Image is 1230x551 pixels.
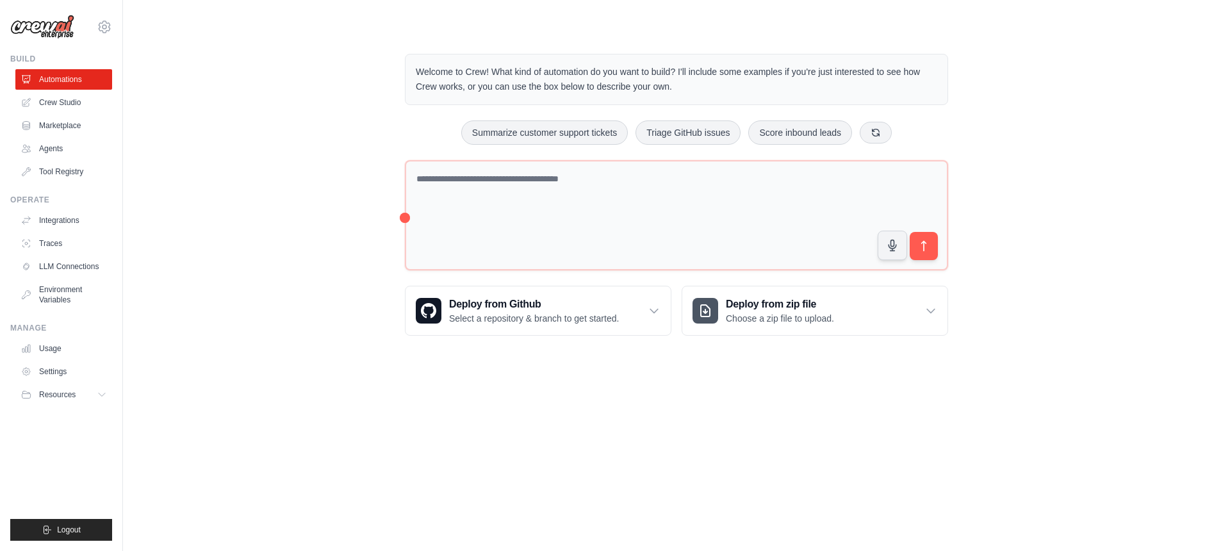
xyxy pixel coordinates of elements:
button: Triage GitHub issues [635,120,741,145]
a: Usage [15,338,112,359]
a: Automations [15,69,112,90]
a: Environment Variables [15,279,112,310]
span: Logout [57,525,81,535]
span: Resources [39,390,76,400]
p: Choose a zip file to upload. [726,312,834,325]
a: Crew Studio [15,92,112,113]
button: Logout [10,519,112,541]
p: Select a repository & branch to get started. [449,312,619,325]
h3: Deploy from zip file [726,297,834,312]
p: Welcome to Crew! What kind of automation do you want to build? I'll include some examples if you'... [416,65,937,94]
a: Tool Registry [15,161,112,182]
a: Integrations [15,210,112,231]
h3: Deploy from Github [449,297,619,312]
button: Resources [15,384,112,405]
div: Build [10,54,112,64]
button: Summarize customer support tickets [461,120,628,145]
button: Score inbound leads [748,120,852,145]
img: Logo [10,15,74,39]
a: Marketplace [15,115,112,136]
div: Manage [10,323,112,333]
a: Traces [15,233,112,254]
a: LLM Connections [15,256,112,277]
iframe: Chat Widget [1166,489,1230,551]
a: Settings [15,361,112,382]
div: Operate [10,195,112,205]
a: Agents [15,138,112,159]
